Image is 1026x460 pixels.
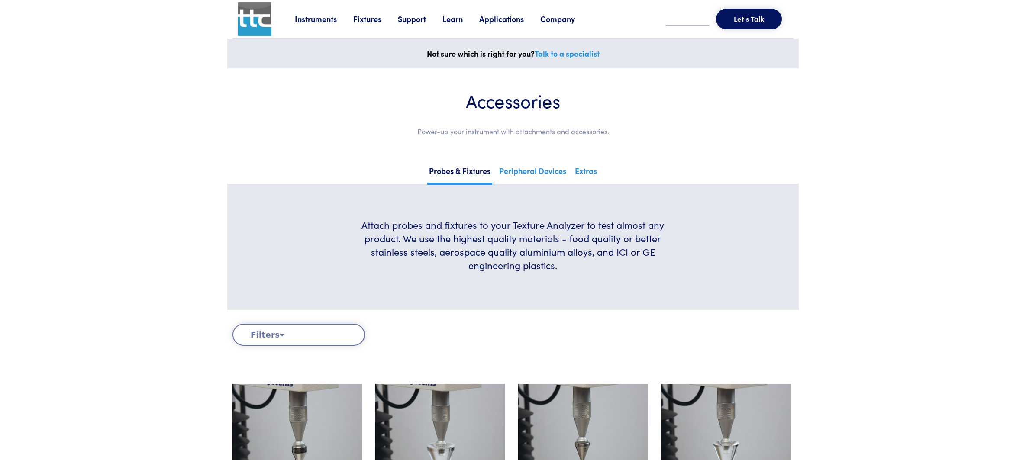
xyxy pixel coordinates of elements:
p: Not sure which is right for you? [232,47,794,60]
h6: Attach probes and fixtures to your Texture Analyzer to test almost any product. We use the highes... [351,219,675,272]
button: Filters [232,324,365,346]
a: Extras [573,164,599,183]
h1: Accessories [253,89,773,112]
a: Learn [442,13,479,24]
a: Instruments [295,13,353,24]
a: Peripheral Devices [497,164,568,183]
button: Let's Talk [716,9,782,29]
p: Power-up your instrument with attachments and accessories. [253,126,773,137]
a: Probes & Fixtures [427,164,492,185]
img: ttc_logo_1x1_v1.0.png [238,2,271,36]
a: Support [398,13,442,24]
a: Fixtures [353,13,398,24]
a: Applications [479,13,540,24]
a: Talk to a specialist [535,48,600,59]
a: Company [540,13,591,24]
